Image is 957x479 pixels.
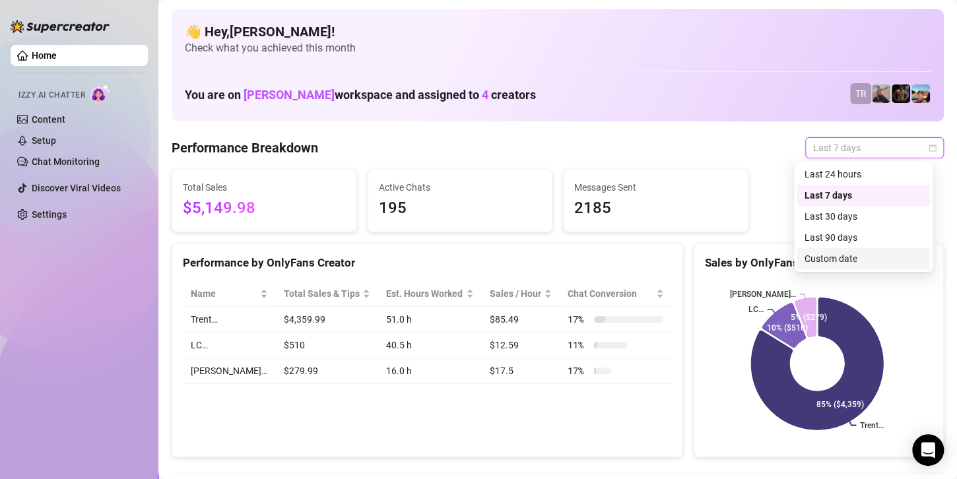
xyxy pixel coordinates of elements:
[813,138,936,158] span: Last 7 days
[482,88,488,102] span: 4
[32,135,56,146] a: Setup
[929,144,937,152] span: calendar
[568,286,653,301] span: Chat Conversion
[805,209,922,224] div: Last 30 days
[185,41,931,55] span: Check what you achieved this month
[183,180,346,195] span: Total Sales
[705,254,933,272] div: Sales by OnlyFans Creator
[183,196,346,221] span: $5,149.98
[574,180,737,195] span: Messages Sent
[276,307,379,333] td: $4,359.99
[32,183,121,193] a: Discover Viral Videos
[185,88,536,102] h1: You are on workspace and assigned to creators
[568,312,589,327] span: 17 %
[872,84,890,103] img: LC
[90,84,111,103] img: AI Chatter
[855,86,867,101] span: TR
[805,251,922,266] div: Custom date
[32,50,57,61] a: Home
[482,358,560,384] td: $17.5
[797,164,930,185] div: Last 24 hours
[568,364,589,378] span: 17 %
[386,286,463,301] div: Est. Hours Worked
[805,188,922,203] div: Last 7 days
[482,281,560,307] th: Sales / Hour
[748,305,763,314] text: LC…
[729,290,795,299] text: [PERSON_NAME]…
[797,206,930,227] div: Last 30 days
[183,358,276,384] td: [PERSON_NAME]…
[183,254,672,272] div: Performance by OnlyFans Creator
[378,358,482,384] td: 16.0 h
[185,22,931,41] h4: 👋 Hey, [PERSON_NAME] !
[805,230,922,245] div: Last 90 days
[11,20,110,33] img: logo-BBDzfeDw.svg
[32,209,67,220] a: Settings
[560,281,672,307] th: Chat Conversion
[183,281,276,307] th: Name
[183,307,276,333] td: Trent…
[32,156,100,167] a: Chat Monitoring
[172,139,318,157] h4: Performance Breakdown
[191,286,257,301] span: Name
[797,227,930,248] div: Last 90 days
[244,88,335,102] span: [PERSON_NAME]
[482,333,560,358] td: $12.59
[892,84,910,103] img: Trent
[284,286,360,301] span: Total Sales & Tips
[276,333,379,358] td: $510
[18,89,85,102] span: Izzy AI Chatter
[568,338,589,352] span: 11 %
[378,333,482,358] td: 40.5 h
[912,434,944,466] div: Open Intercom Messenger
[183,333,276,358] td: LC…
[490,286,541,301] span: Sales / Hour
[574,196,737,221] span: 2185
[797,248,930,269] div: Custom date
[797,185,930,206] div: Last 7 days
[860,421,884,430] text: Trent…
[276,358,379,384] td: $279.99
[32,114,65,125] a: Content
[276,281,379,307] th: Total Sales & Tips
[379,180,542,195] span: Active Chats
[482,307,560,333] td: $85.49
[911,84,930,103] img: Zach
[805,167,922,181] div: Last 24 hours
[379,196,542,221] span: 195
[378,307,482,333] td: 51.0 h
